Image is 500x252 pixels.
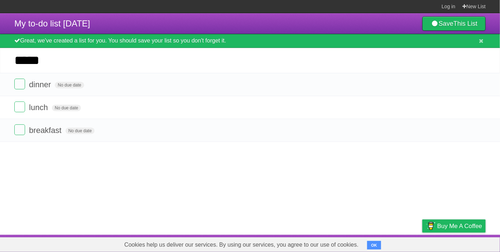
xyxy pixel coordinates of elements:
[453,20,477,27] b: This List
[14,124,25,135] label: Done
[14,79,25,89] label: Done
[117,238,366,252] span: Cookies help us deliver our services. By using our services, you agree to our use of cookies.
[422,16,486,31] a: SaveThis List
[413,237,432,250] a: Privacy
[29,126,63,135] span: breakfast
[367,241,381,249] button: OK
[351,237,380,250] a: Developers
[55,82,84,88] span: No due date
[29,80,53,89] span: dinner
[426,220,436,232] img: Buy me a coffee
[66,128,95,134] span: No due date
[441,237,486,250] a: Suggest a feature
[52,105,81,111] span: No due date
[437,220,482,232] span: Buy me a coffee
[422,219,486,233] a: Buy me a coffee
[29,103,50,112] span: lunch
[14,19,90,28] span: My to-do list [DATE]
[389,237,404,250] a: Terms
[14,102,25,112] label: Done
[327,237,342,250] a: About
